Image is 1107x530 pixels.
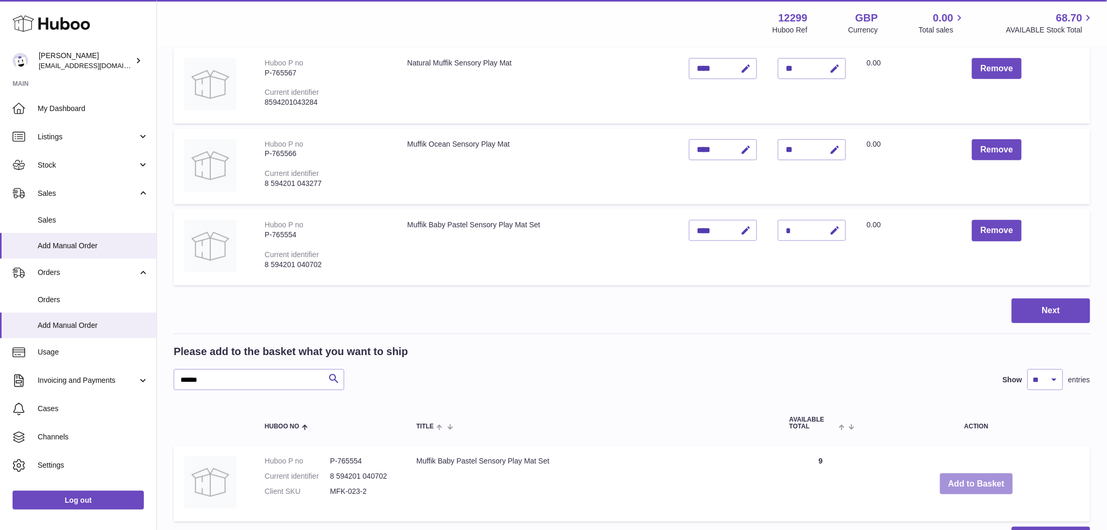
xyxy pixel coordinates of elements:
span: My Dashboard [38,104,149,114]
img: Muffik Baby Pastel Sensory Play Mat Set [184,456,236,509]
div: Current identifier [265,250,319,259]
span: Huboo no [265,423,299,430]
span: 0.00 [867,59,881,67]
button: Remove [972,139,1021,161]
span: Settings [38,460,149,470]
img: Muffik Ocean Sensory Play Mat [184,139,236,192]
span: Sales [38,189,138,198]
div: P-765554 [265,230,387,240]
span: Add Manual Order [38,241,149,251]
dd: P-765554 [330,456,396,466]
button: Remove [972,58,1021,80]
div: Huboo Ref [773,25,808,35]
label: Show [1003,375,1022,385]
div: [PERSON_NAME] [39,51,133,71]
span: Cases [38,404,149,414]
div: Huboo P no [265,140,303,148]
span: [EMAIL_ADDRESS][DOMAIN_NAME] [39,61,154,70]
span: AVAILABLE Stock Total [1006,25,1094,35]
dt: Current identifier [265,471,330,481]
span: Add Manual Order [38,321,149,330]
strong: 12299 [778,11,808,25]
span: 0.00 [867,220,881,229]
dt: Huboo P no [265,456,330,466]
span: AVAILABLE Total [789,416,836,430]
div: 8 594201 043277 [265,179,387,189]
a: 0.00 Total sales [919,11,965,35]
div: Huboo P no [265,59,303,67]
a: 68.70 AVAILABLE Stock Total [1006,11,1094,35]
th: Action [863,406,1090,440]
div: Huboo P no [265,220,303,229]
span: 0.00 [867,140,881,148]
img: internalAdmin-12299@internal.huboo.com [13,53,28,69]
span: 68.70 [1056,11,1082,25]
span: Stock [38,160,138,170]
div: P-765567 [265,68,387,78]
div: Current identifier [265,169,319,178]
span: entries [1068,375,1090,385]
button: Next [1012,299,1090,323]
div: P-765566 [265,149,387,159]
span: Title [416,423,434,430]
span: Channels [38,432,149,442]
div: 8594201043284 [265,97,387,107]
div: 8 594201 040702 [265,260,387,270]
div: Current identifier [265,88,319,96]
span: Sales [38,215,149,225]
div: Currency [849,25,878,35]
td: Muffik Ocean Sensory Play Mat [397,129,679,205]
img: Muffik Baby Pastel Sensory Play Mat Set [184,220,236,272]
dt: Client SKU [265,487,330,496]
span: Orders [38,268,138,278]
dd: 8 594201 040702 [330,471,396,481]
button: Remove [972,220,1021,241]
dd: MFK-023-2 [330,487,396,496]
span: Usage [38,347,149,357]
span: Invoicing and Payments [38,376,138,385]
h2: Please add to the basket what you want to ship [174,345,408,359]
span: Total sales [919,25,965,35]
span: Listings [38,132,138,142]
td: Natural Muffik Sensory Play Mat [397,48,679,124]
button: Add to Basket [940,473,1013,495]
td: Muffik Baby Pastel Sensory Play Mat Set [406,446,779,522]
img: Natural Muffik Sensory Play Mat [184,58,236,111]
a: Log out [13,491,144,510]
span: Orders [38,295,149,305]
td: Muffik Baby Pastel Sensory Play Mat Set [397,209,679,285]
strong: GBP [855,11,878,25]
td: 9 [779,446,863,522]
span: 0.00 [933,11,954,25]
